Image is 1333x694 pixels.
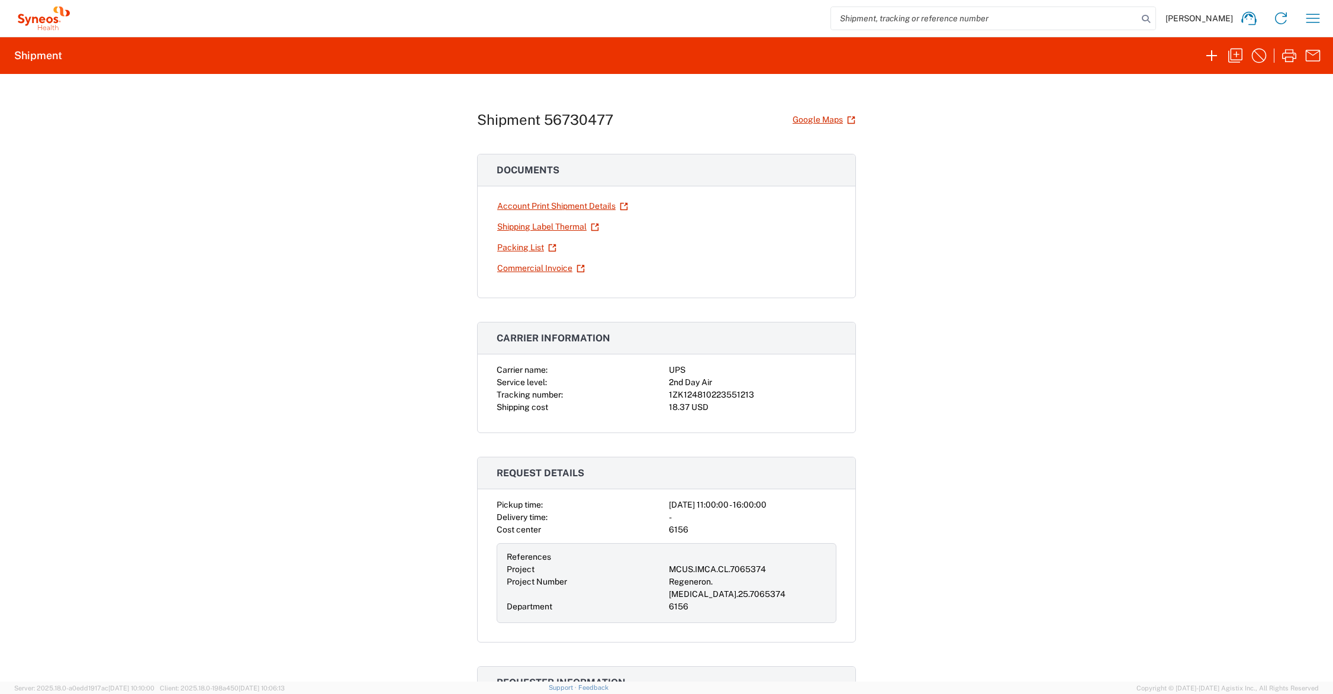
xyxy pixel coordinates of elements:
[549,684,578,691] a: Support
[669,389,836,401] div: 1ZK124810223551213
[497,333,610,344] span: Carrier information
[497,365,548,375] span: Carrier name:
[507,563,664,576] div: Project
[160,685,285,692] span: Client: 2025.18.0-198a450
[497,164,559,176] span: Documents
[497,258,585,279] a: Commercial Invoice
[507,552,551,561] span: References
[497,512,548,522] span: Delivery time:
[669,601,826,613] div: 6156
[497,467,584,479] span: Request details
[239,685,285,692] span: [DATE] 10:06:13
[669,524,836,536] div: 6156
[497,390,563,399] span: Tracking number:
[669,401,836,414] div: 18.37 USD
[14,49,62,63] h2: Shipment
[497,525,541,534] span: Cost center
[507,576,664,601] div: Project Number
[497,217,600,237] a: Shipping Label Thermal
[497,677,626,688] span: Requester information
[669,376,836,389] div: 2nd Day Air
[831,7,1138,30] input: Shipment, tracking or reference number
[497,377,547,387] span: Service level:
[669,511,836,524] div: -
[1165,13,1233,24] span: [PERSON_NAME]
[14,685,154,692] span: Server: 2025.18.0-a0edd1917ac
[1136,683,1319,693] span: Copyright © [DATE]-[DATE] Agistix Inc., All Rights Reserved
[497,196,629,217] a: Account Print Shipment Details
[108,685,154,692] span: [DATE] 10:10:00
[497,500,543,509] span: Pickup time:
[497,237,557,258] a: Packing List
[497,402,548,412] span: Shipping cost
[669,499,836,511] div: [DATE] 11:00:00 - 16:00:00
[578,684,608,691] a: Feedback
[792,109,856,130] a: Google Maps
[669,576,826,601] div: Regeneron.[MEDICAL_DATA].25.7065374
[477,111,613,128] h1: Shipment 56730477
[507,601,664,613] div: Department
[669,364,836,376] div: UPS
[669,563,826,576] div: MCUS.IMCA.CL.7065374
